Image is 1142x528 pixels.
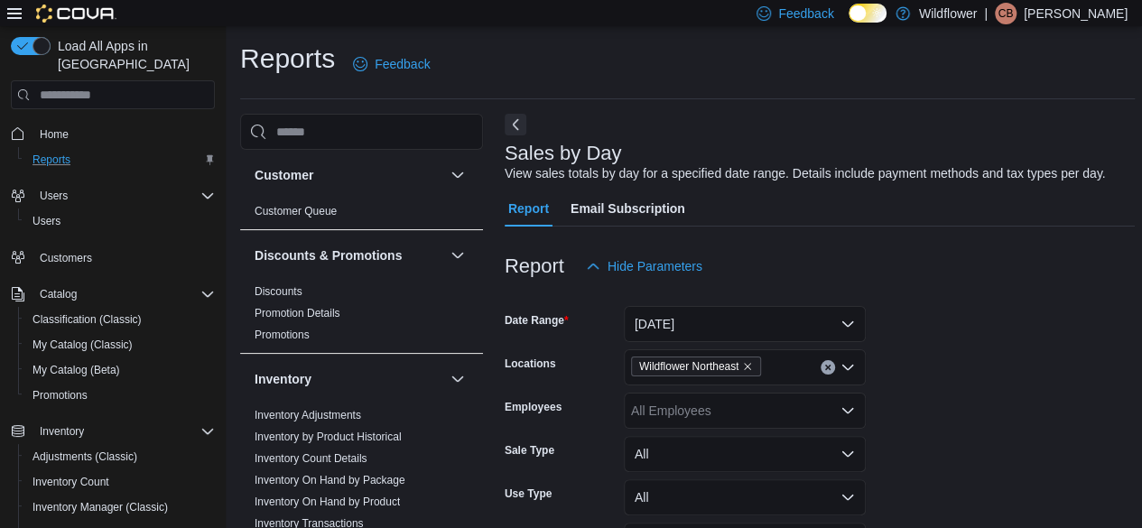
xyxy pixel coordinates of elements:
[32,388,88,403] span: Promotions
[840,360,855,375] button: Open list of options
[255,431,402,443] a: Inventory by Product Historical
[4,183,222,208] button: Users
[849,4,887,23] input: Dark Mode
[32,363,120,377] span: My Catalog (Beta)
[25,496,215,518] span: Inventory Manager (Classic)
[505,313,569,328] label: Date Range
[40,287,77,301] span: Catalog
[255,474,405,486] a: Inventory On Hand by Package
[571,190,685,227] span: Email Subscription
[624,306,866,342] button: [DATE]
[25,334,215,356] span: My Catalog (Classic)
[255,328,310,342] span: Promotions
[25,471,116,493] a: Inventory Count
[778,5,833,23] span: Feedback
[505,143,622,164] h3: Sales by Day
[1024,3,1128,24] p: [PERSON_NAME]
[505,400,562,414] label: Employees
[984,3,988,24] p: |
[255,166,313,184] h3: Customer
[624,479,866,515] button: All
[18,332,222,357] button: My Catalog (Classic)
[995,3,1017,24] div: Crystale Bernander
[32,124,76,145] a: Home
[579,248,710,284] button: Hide Parameters
[447,368,469,390] button: Inventory
[505,255,564,277] h3: Report
[821,360,835,375] button: Clear input
[40,189,68,203] span: Users
[255,496,400,508] a: Inventory On Hand by Product
[624,436,866,472] button: All
[998,3,1014,24] span: CB
[25,210,215,232] span: Users
[36,5,116,23] img: Cova
[32,247,99,269] a: Customers
[631,357,762,376] span: Wildflower Northeast
[25,384,215,406] span: Promotions
[25,496,175,518] a: Inventory Manager (Classic)
[25,359,215,381] span: My Catalog (Beta)
[505,114,526,135] button: Next
[240,41,335,77] h1: Reports
[240,200,483,229] div: Customer
[32,246,215,269] span: Customers
[508,190,549,227] span: Report
[255,409,361,421] a: Inventory Adjustments
[505,164,1106,183] div: View sales totals by day for a specified date range. Details include payment methods and tax type...
[639,357,739,375] span: Wildflower Northeast
[255,473,405,487] span: Inventory On Hand by Package
[255,285,302,298] a: Discounts
[32,185,75,207] button: Users
[255,166,443,184] button: Customer
[25,384,95,406] a: Promotions
[32,122,215,144] span: Home
[608,257,702,275] span: Hide Parameters
[505,443,554,458] label: Sale Type
[255,370,443,388] button: Inventory
[40,424,84,439] span: Inventory
[255,246,443,264] button: Discounts & Promotions
[32,449,137,464] span: Adjustments (Classic)
[742,361,753,372] button: Remove Wildflower Northeast from selection in this group
[505,357,556,371] label: Locations
[255,451,367,466] span: Inventory Count Details
[40,251,92,265] span: Customers
[240,281,483,353] div: Discounts & Promotions
[4,245,222,271] button: Customers
[25,149,215,171] span: Reports
[346,46,437,82] a: Feedback
[18,147,222,172] button: Reports
[32,214,60,228] span: Users
[40,127,69,142] span: Home
[4,120,222,146] button: Home
[18,444,222,469] button: Adjustments (Classic)
[4,419,222,444] button: Inventory
[255,452,367,465] a: Inventory Count Details
[255,246,402,264] h3: Discounts & Promotions
[32,421,91,442] button: Inventory
[18,383,222,408] button: Promotions
[255,408,361,422] span: Inventory Adjustments
[255,370,311,388] h3: Inventory
[32,283,84,305] button: Catalog
[255,329,310,341] a: Promotions
[375,55,430,73] span: Feedback
[447,164,469,186] button: Customer
[25,149,78,171] a: Reports
[447,245,469,266] button: Discounts & Promotions
[255,306,340,320] span: Promotion Details
[505,486,552,501] label: Use Type
[18,495,222,520] button: Inventory Manager (Classic)
[919,3,978,24] p: Wildflower
[255,495,400,509] span: Inventory On Hand by Product
[32,475,109,489] span: Inventory Count
[25,309,215,330] span: Classification (Classic)
[25,210,68,232] a: Users
[51,37,215,73] span: Load All Apps in [GEOGRAPHIC_DATA]
[25,309,149,330] a: Classification (Classic)
[25,359,127,381] a: My Catalog (Beta)
[32,338,133,352] span: My Catalog (Classic)
[32,312,142,327] span: Classification (Classic)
